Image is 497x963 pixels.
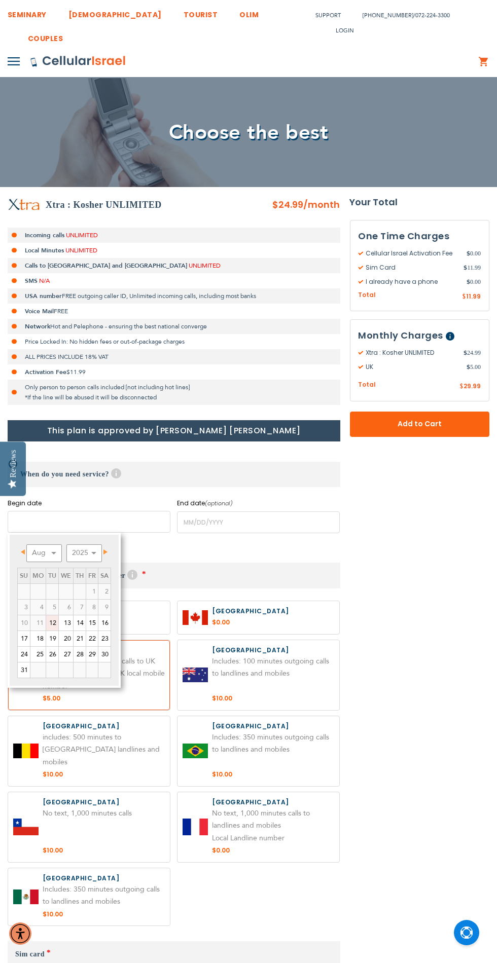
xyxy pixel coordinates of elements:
[21,549,25,554] span: Prev
[205,499,233,507] i: (optional)
[86,600,98,615] span: 8
[177,511,340,533] input: MM/DD/YYYY
[177,499,340,507] label: End date
[467,362,481,372] span: 5.00
[359,362,467,372] span: UK
[8,334,340,349] li: Price Locked In: No hidden fees or out-of-package charges
[48,571,56,580] span: Tuesday
[25,368,66,376] strong: Activation Fee
[467,277,481,286] span: 0.00
[127,570,137,580] span: Help
[86,631,98,646] a: 22
[30,631,46,646] a: 18
[86,647,98,662] a: 29
[352,8,450,23] li: /
[25,292,62,300] strong: USA number
[8,380,340,405] li: Only person to person calls included [not including hot lines] *If the line will be abused it wil...
[30,55,126,67] img: Cellular Israel Logo
[25,307,54,315] strong: Voice Mail
[9,450,18,477] div: Reviews
[25,246,64,254] strong: Local Minutes
[68,3,162,21] a: [DEMOGRAPHIC_DATA]
[464,348,467,357] span: $
[50,322,207,330] span: Hot and Pelephone - ensuring the best national converge
[54,307,68,315] span: FREE
[20,571,28,580] span: Sunday
[46,197,162,212] h2: Xtra : Kosher UNLIMITED
[336,27,354,34] span: Login
[30,600,46,615] span: 4
[18,600,30,615] span: 3
[61,571,71,580] span: Wednesday
[59,647,73,662] a: 27
[464,382,481,390] span: 29.99
[86,584,98,599] span: 1
[97,546,110,559] a: Next
[184,3,218,21] a: TOURIST
[315,12,341,19] a: Support
[415,12,450,19] a: 072-224-3300
[359,380,376,390] span: Total
[359,290,376,300] span: Total
[76,571,84,580] span: Thursday
[25,277,38,285] strong: SMS
[18,631,30,646] a: 17
[359,249,467,258] span: Cellular Israel Activation Fee
[240,3,259,21] a: OLIM
[304,197,340,212] span: /month
[467,249,481,258] span: 0.00
[66,368,86,376] span: $11.99
[46,647,58,662] a: 26
[446,332,454,341] span: Help
[74,631,86,646] a: 21
[462,292,466,302] span: $
[25,262,187,270] strong: Calls to [GEOGRAPHIC_DATA] and [GEOGRAPHIC_DATA]
[359,229,481,244] h3: One Time Charges
[59,600,73,615] span: 6
[18,647,30,662] a: 24
[74,647,86,662] a: 28
[111,468,121,478] span: Help
[8,349,340,364] li: ALL PRICES INCLUDE 18% VAT
[466,292,481,301] span: 11.99
[467,277,470,286] span: $
[359,263,464,272] span: Sim Card
[26,544,62,562] select: Select month
[98,631,111,646] a: 23
[46,615,58,631] a: 12
[464,348,481,357] span: 24.99
[8,499,170,507] label: Begin date
[350,195,490,210] strong: Your Total
[18,662,30,678] a: 31
[30,647,46,662] a: 25
[8,511,170,533] input: MM/DD/YYYY
[59,615,73,631] a: 13
[8,198,41,211] img: Xtra : Kosher UNLIMITED
[88,571,96,580] span: Friday
[66,231,98,239] span: UNLIMITED
[169,119,329,146] span: Choose the best
[467,249,470,258] span: $
[25,322,50,330] strong: Network
[18,546,31,559] a: Prev
[30,615,46,631] span: 11
[98,584,111,599] span: 2
[189,262,221,270] span: UNLIMITED
[32,571,44,580] span: Monday
[363,12,413,19] a: [PHONE_NUMBER]
[350,412,490,437] button: Add to Cart
[8,462,340,487] h3: When do you need service?
[74,615,86,631] a: 14
[8,420,340,441] h1: This plan is approved by [PERSON_NAME] [PERSON_NAME]
[103,549,108,554] span: Next
[46,631,58,646] a: 19
[98,647,111,662] a: 30
[39,277,50,285] span: N/A
[65,246,97,254] span: UNLIMITED
[62,292,256,300] span: FREE outgoing caller ID, Unlimited incoming calls, including most banks
[28,26,63,45] a: COUPLES
[59,631,73,646] a: 20
[25,231,64,239] strong: Incoming calls
[464,263,481,272] span: 11.99
[359,329,444,342] span: Monthly Charges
